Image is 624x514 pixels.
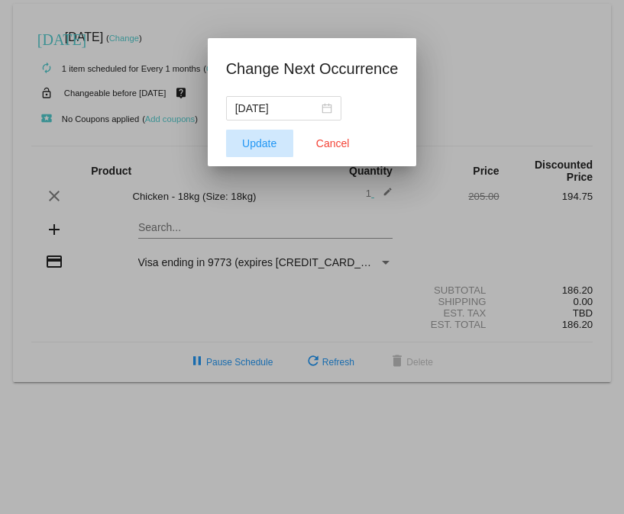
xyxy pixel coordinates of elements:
button: Update [226,130,293,157]
span: Update [242,137,276,149]
input: Select date [235,100,318,117]
button: Close dialog [299,130,367,157]
h1: Change Next Occurrence [226,56,399,81]
span: Cancel [316,137,350,149]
